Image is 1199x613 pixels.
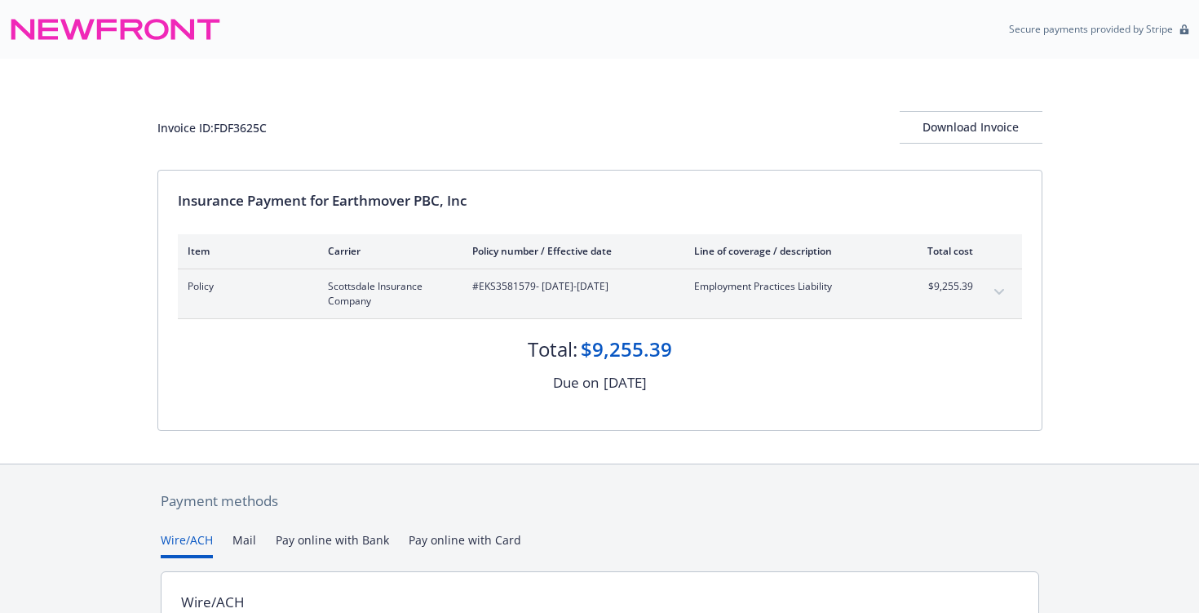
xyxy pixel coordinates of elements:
div: Insurance Payment for Earthmover PBC, Inc [178,190,1022,211]
span: Employment Practices Liability [694,279,886,294]
div: Carrier [328,244,446,258]
button: expand content [986,279,1012,305]
button: Pay online with Card [409,531,521,558]
div: $9,255.39 [581,335,672,363]
div: Total: [528,335,577,363]
button: Download Invoice [900,111,1042,144]
div: Item [188,244,302,258]
div: Download Invoice [900,112,1042,143]
button: Pay online with Bank [276,531,389,558]
span: $9,255.39 [912,279,973,294]
div: Due on [553,372,599,393]
span: Scottsdale Insurance Company [328,279,446,309]
div: PolicyScottsdale Insurance Company#EKS3581579- [DATE]-[DATE]Employment Practices Liability$9,255.... [178,269,1022,318]
span: #EKS3581579 - [DATE]-[DATE] [472,279,668,294]
button: Wire/ACH [161,531,213,558]
button: Mail [232,531,256,558]
div: [DATE] [604,372,647,393]
div: Policy number / Effective date [472,244,668,258]
div: Line of coverage / description [694,244,886,258]
div: Wire/ACH [181,592,245,613]
div: Payment methods [161,491,1039,512]
div: Invoice ID: FDF3625C [157,119,267,136]
span: Policy [188,279,302,294]
p: Secure payments provided by Stripe [1009,22,1173,36]
div: Total cost [912,244,973,258]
